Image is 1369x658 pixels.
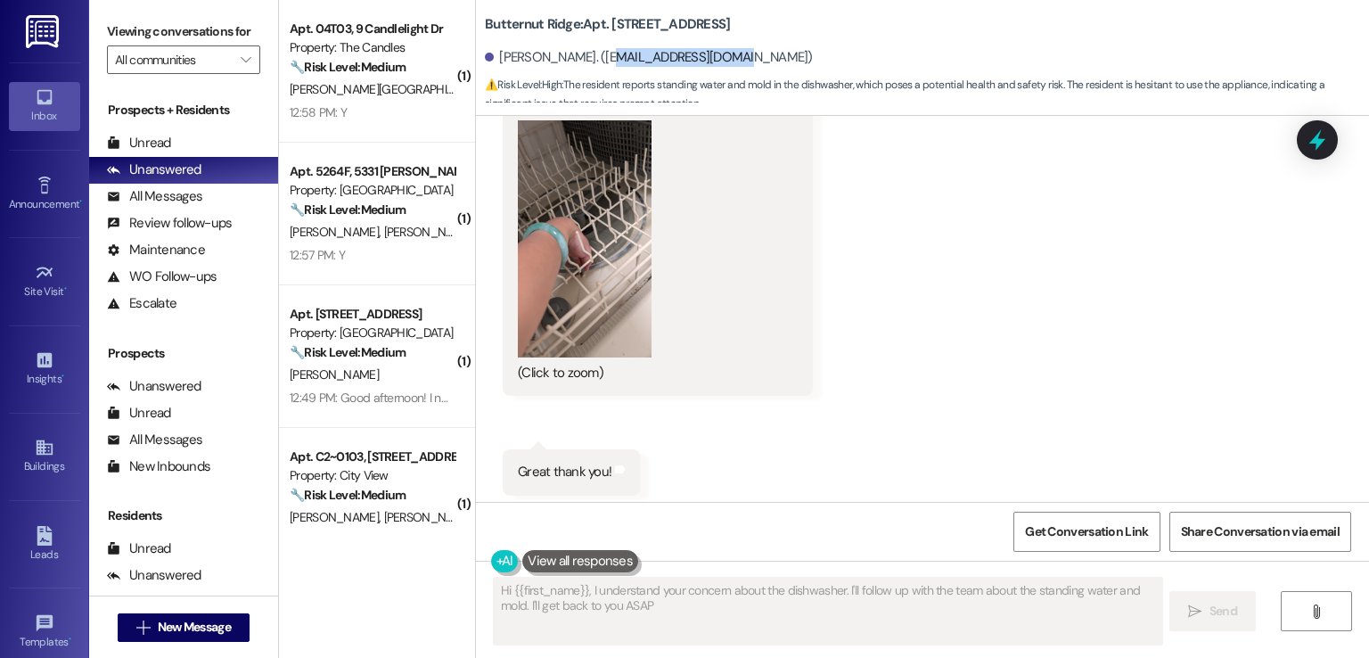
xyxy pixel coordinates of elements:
[290,390,1253,406] div: 12:49 PM: Good afternoon! I noticed that my daughter's are not listed on our lease agreement. Cin...
[136,621,150,635] i: 
[1181,522,1340,541] span: Share Conversation via email
[1013,512,1160,552] button: Get Conversation Link
[494,578,1161,645] textarea: Hi {{first_name}}, I understand your concern about the dishwasher. I'll follow up with the team a...
[1309,605,1323,619] i: 
[89,101,278,119] div: Prospects + Residents
[1169,512,1351,552] button: Share Conversation via email
[107,457,210,476] div: New Inbounds
[107,294,176,313] div: Escalate
[118,613,250,642] button: New Message
[107,134,171,152] div: Unread
[9,608,80,656] a: Templates •
[384,509,473,525] span: [PERSON_NAME]
[1025,522,1148,541] span: Get Conversation Link
[290,181,455,200] div: Property: [GEOGRAPHIC_DATA]
[158,618,231,637] span: New Message
[107,18,260,45] label: Viewing conversations for
[290,20,455,38] div: Apt. 04T03, 9 Candlelight Dr
[290,104,347,120] div: 12:58 PM: Y
[107,431,202,449] div: All Messages
[518,463,611,481] div: Great thank you!
[290,305,455,324] div: Apt. [STREET_ADDRESS]
[290,224,384,240] span: [PERSON_NAME]
[290,509,384,525] span: [PERSON_NAME]
[485,48,813,67] div: [PERSON_NAME]. ([EMAIL_ADDRESS][DOMAIN_NAME])
[107,214,232,233] div: Review follow-ups
[290,162,455,181] div: Apt. 5264F, 5331 [PERSON_NAME]
[384,224,473,240] span: [PERSON_NAME]
[89,344,278,363] div: Prospects
[290,247,345,263] div: 12:57 PM: Y
[290,202,406,218] strong: 🔧 Risk Level: Medium
[9,258,80,306] a: Site Visit •
[107,160,201,179] div: Unanswered
[107,187,202,206] div: All Messages
[241,53,250,67] i: 
[290,59,406,75] strong: 🔧 Risk Level: Medium
[485,78,562,92] strong: ⚠️ Risk Level: High
[61,370,64,382] span: •
[1188,605,1201,619] i: 
[26,15,62,48] img: ResiDesk Logo
[1169,591,1256,631] button: Send
[115,45,232,74] input: All communities
[485,76,1369,114] span: : The resident reports standing water and mold in the dishwasher, which poses a potential health ...
[107,377,201,396] div: Unanswered
[554,501,584,516] span: Praise
[9,521,80,569] a: Leads
[107,593,202,612] div: All Messages
[107,267,217,286] div: WO Follow-ups
[9,432,80,481] a: Buildings
[518,364,784,382] div: (Click to zoom)
[290,38,455,57] div: Property: The Candles
[290,366,379,382] span: [PERSON_NAME]
[290,81,492,97] span: [PERSON_NAME][GEOGRAPHIC_DATA]
[503,496,640,522] div: Tagged as:
[1209,602,1237,621] span: Send
[107,566,201,585] div: Unanswered
[290,344,406,360] strong: 🔧 Risk Level: Medium
[69,633,71,646] span: •
[290,487,406,503] strong: 🔧 Risk Level: Medium
[107,404,171,423] div: Unread
[9,345,80,393] a: Insights •
[485,15,730,34] b: Butternut Ridge: Apt. [STREET_ADDRESS]
[9,82,80,130] a: Inbox
[290,324,455,342] div: Property: [GEOGRAPHIC_DATA]
[290,466,455,485] div: Property: City View
[79,195,82,208] span: •
[107,539,171,558] div: Unread
[518,120,652,358] button: Zoom image
[89,506,278,525] div: Residents
[107,241,205,259] div: Maintenance
[64,283,67,295] span: •
[290,448,455,466] div: Apt. C2~0103, [STREET_ADDRESS]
